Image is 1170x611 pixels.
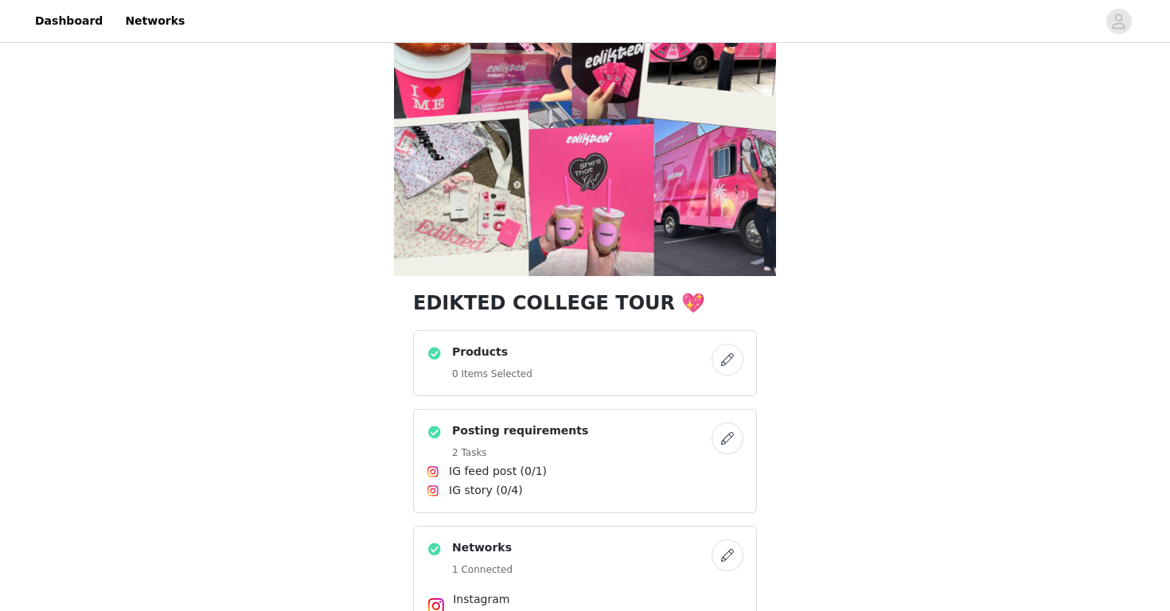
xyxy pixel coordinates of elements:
div: Products [413,330,757,396]
a: Dashboard [25,3,112,39]
span: IG story (0/4) [449,482,523,499]
h4: Instagram [453,591,717,608]
h5: 0 Items Selected [452,367,532,381]
h4: Posting requirements [452,422,588,439]
div: avatar [1111,9,1126,34]
div: Posting requirements [413,409,757,513]
h5: 2 Tasks [452,446,588,460]
h4: Products [452,344,532,360]
a: Networks [115,3,194,39]
h1: EDIKTED COLLEGE TOUR 💖 [413,289,757,317]
span: IG feed post (0/1) [449,463,547,480]
img: Instagram Icon [427,485,439,497]
img: Instagram Icon [427,465,439,478]
h4: Networks [452,539,513,556]
h5: 1 Connected [452,562,513,577]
